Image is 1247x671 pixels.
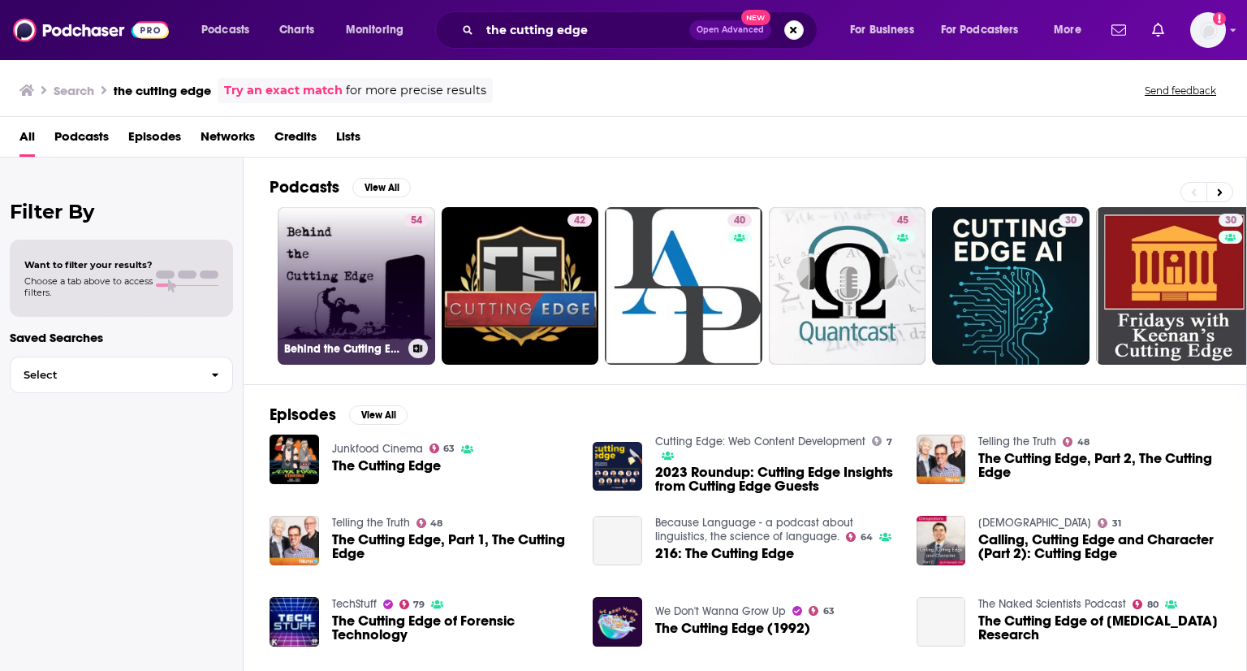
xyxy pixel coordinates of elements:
span: 48 [430,520,442,527]
button: Send feedback [1140,84,1221,97]
svg: Add a profile image [1213,12,1226,25]
span: 48 [1077,439,1090,446]
span: Monitoring [346,19,403,41]
a: The Cutting Edge of Forensic Technology [332,614,574,642]
p: Saved Searches [10,330,233,345]
h2: Episodes [270,405,336,425]
h3: the cutting edge [114,83,211,98]
span: 216: The Cutting Edge [655,547,794,561]
img: User Profile [1190,12,1226,48]
button: open menu [930,17,1042,43]
a: The Cutting Edge (1992) [655,621,810,635]
span: The Cutting Edge, Part 2, The Cutting Edge [978,452,1220,479]
span: 31 [1112,520,1121,527]
a: The Cutting Edge of Cancer Research [978,614,1220,642]
a: PodcastsView All [270,177,411,197]
a: The Cutting Edge, Part 1, The Cutting Edge [332,533,574,561]
span: Select [11,370,198,380]
a: Telling the Truth [978,435,1056,448]
span: 7 [887,439,892,446]
span: 30 [1225,213,1236,229]
a: 45 [891,214,915,227]
span: Open Advanced [697,26,764,34]
img: The Cutting Edge of Forensic Technology [270,597,319,647]
span: Lists [336,123,360,157]
a: 80 [1133,600,1159,609]
button: Open AdvancedNew [689,20,771,40]
a: The Cutting Edge [270,435,319,484]
button: open menu [1042,17,1102,43]
span: Want to filter your results? [24,259,153,271]
span: for more precise results [346,81,486,100]
a: Cutting Edge: Web Content Development [655,435,865,448]
a: Charts [269,17,324,43]
a: Show notifications dropdown [1146,16,1171,44]
img: Podchaser - Follow, Share and Rate Podcasts [13,15,169,45]
span: Networks [201,123,255,157]
a: The Cutting Edge of Cancer Research [917,597,966,647]
a: 2023 Roundup: Cutting Edge Insights from Cutting Edge Guests [655,465,897,493]
a: 40 [727,214,752,227]
span: 63 [823,608,835,615]
button: open menu [334,17,425,43]
a: Calling, Cutting Edge and Character (Part 2): Cutting Edge [978,533,1220,561]
a: 30 [1219,214,1243,227]
a: 42 [567,214,592,227]
img: 2023 Roundup: Cutting Edge Insights from Cutting Edge Guests [593,442,642,491]
button: View All [349,405,408,425]
a: Show notifications dropdown [1105,16,1133,44]
a: 54Behind the Cutting Edge [278,207,435,365]
a: Try an exact match [224,81,343,100]
span: 30 [1065,213,1077,229]
img: Calling, Cutting Edge and Character (Part 2): Cutting Edge [917,516,966,565]
button: View All [352,178,411,197]
a: 30 [932,207,1090,365]
a: 45 [769,207,926,365]
a: 42 [442,207,599,365]
a: Because Language - a podcast about linguistics, the science of language. [655,516,853,543]
a: Credits [274,123,317,157]
button: Select [10,357,233,393]
h3: Search [54,83,94,98]
span: New [741,10,770,25]
a: We Don't Wanna Grow Up [655,604,786,618]
a: 40 [605,207,762,365]
a: 54 [404,214,429,227]
span: More [1054,19,1081,41]
span: 54 [411,213,422,229]
button: Show profile menu [1190,12,1226,48]
span: Episodes [128,123,181,157]
span: 42 [574,213,585,229]
span: For Business [850,19,914,41]
a: The Naked Scientists Podcast [978,597,1126,611]
img: The Cutting Edge, Part 2, The Cutting Edge [917,435,966,484]
span: 80 [1147,601,1159,608]
a: 30 [1059,214,1083,227]
span: Charts [279,19,314,41]
a: 48 [1063,437,1090,447]
a: 63 [429,444,455,453]
a: 79 [399,600,425,609]
h3: Behind the Cutting Edge [284,342,402,356]
a: 31 [1098,518,1121,528]
span: Podcasts [201,19,249,41]
img: The Cutting Edge (1992) [593,597,642,647]
h2: Podcasts [270,177,339,197]
a: All [19,123,35,157]
span: Logged in as GregKubie [1190,12,1226,48]
span: 45 [897,213,908,229]
a: The Cutting Edge [332,459,441,473]
a: EpisodesView All [270,405,408,425]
